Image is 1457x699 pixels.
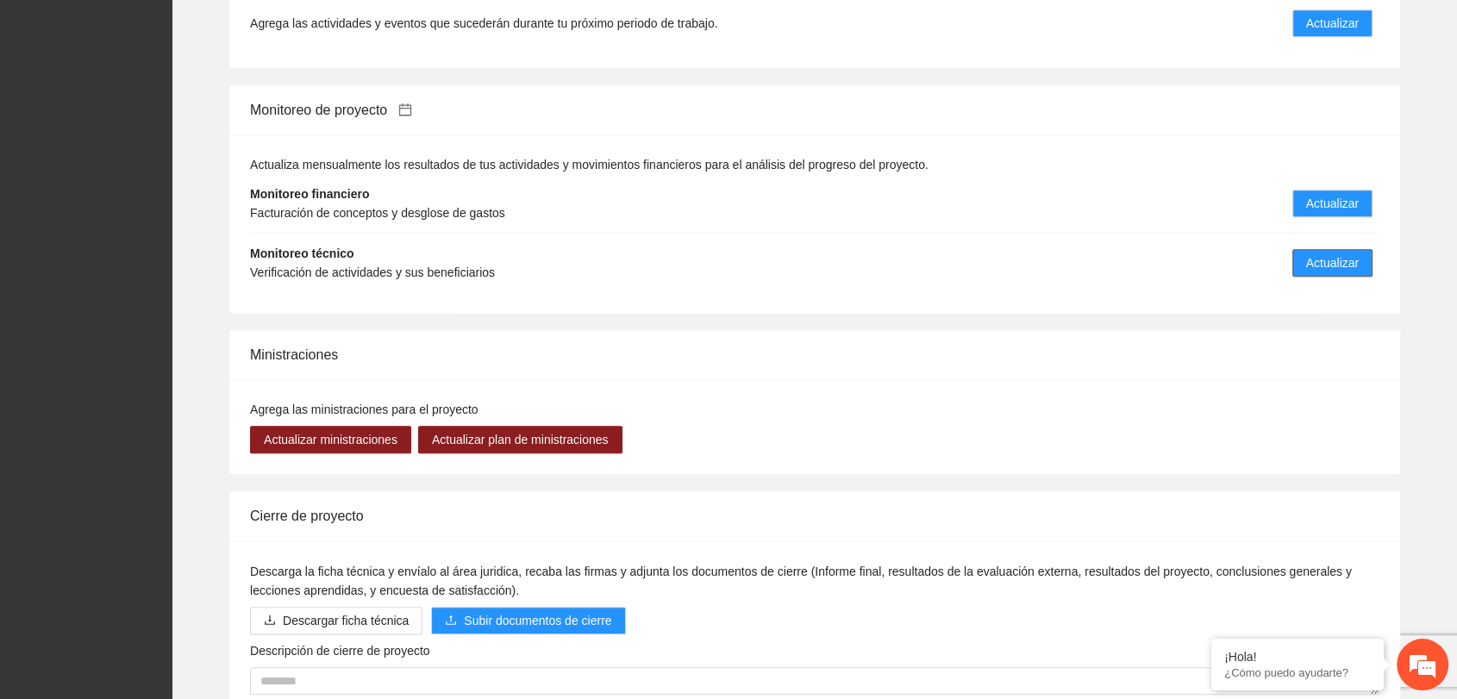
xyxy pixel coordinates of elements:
span: Actualizar plan de ministraciones [432,430,609,449]
span: uploadSubir documentos de cierre [431,614,625,627]
p: ¿Cómo puedo ayudarte? [1224,666,1371,679]
span: Agrega las ministraciones para el proyecto [250,403,478,416]
div: Chatee con nosotros ahora [90,88,290,110]
span: Actualizar [1306,194,1359,213]
button: Actualizar [1292,190,1373,217]
span: Facturación de conceptos y desglose de gastos [250,206,505,220]
a: calendar [387,103,412,117]
span: Descargar ficha técnica [283,611,409,630]
div: Ministraciones [250,330,1379,379]
span: Descarga la ficha técnica y envíalo al área juridica, recaba las firmas y adjunta los documentos ... [250,565,1352,597]
div: Monitoreo de proyecto [250,85,1379,134]
button: Actualizar ministraciones [250,426,411,453]
span: download [264,614,276,627]
span: Actualizar [1306,253,1359,272]
span: Verificación de actividades y sus beneficiarios [250,265,495,279]
strong: Monitoreo técnico [250,247,354,260]
label: Descripción de cierre de proyecto [250,641,430,660]
span: Estamos en línea. [100,230,238,404]
div: Cierre de proyecto [250,491,1379,540]
a: Actualizar plan de ministraciones [418,433,622,446]
span: Actualizar [1306,14,1359,33]
button: Actualizar [1292,9,1373,37]
strong: Monitoreo financiero [250,187,369,201]
button: downloadDescargar ficha técnica [250,607,422,634]
span: Actualizar ministraciones [264,430,397,449]
button: Actualizar [1292,249,1373,277]
span: Agrega las actividades y eventos que sucederán durante tu próximo periodo de trabajo. [250,14,717,33]
span: Actualiza mensualmente los resultados de tus actividades y movimientos financieros para el anális... [250,158,929,172]
div: ¡Hola! [1224,650,1371,664]
button: uploadSubir documentos de cierre [431,607,625,634]
a: Actualizar ministraciones [250,433,411,446]
textarea: Descripción de cierre de proyecto [250,667,1379,695]
div: Minimizar ventana de chat en vivo [283,9,324,50]
textarea: Escriba su mensaje y pulse “Intro” [9,471,328,531]
a: downloadDescargar ficha técnica [250,614,422,627]
button: Actualizar plan de ministraciones [418,426,622,453]
span: calendar [398,103,412,116]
